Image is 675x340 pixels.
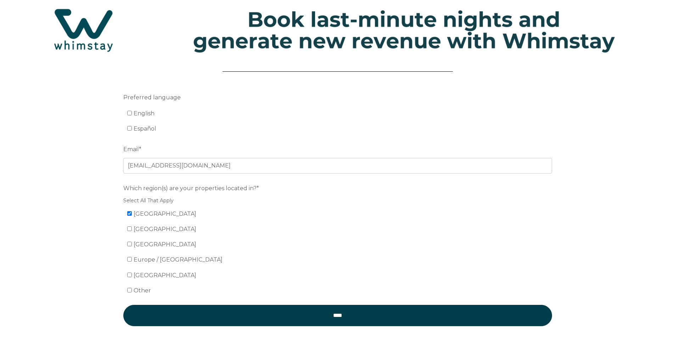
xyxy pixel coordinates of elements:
input: Español [127,126,132,131]
span: [GEOGRAPHIC_DATA] [134,226,196,232]
input: [GEOGRAPHIC_DATA] [127,226,132,231]
input: [GEOGRAPHIC_DATA] [127,242,132,246]
input: Other [127,288,132,292]
span: Other [134,287,151,294]
input: Europe / [GEOGRAPHIC_DATA] [127,257,132,262]
input: English [127,111,132,115]
span: [GEOGRAPHIC_DATA] [134,272,196,279]
legend: Select All That Apply [123,197,552,204]
span: English [134,110,154,117]
span: Which region(s) are your properties located in?* [123,183,259,194]
input: [GEOGRAPHIC_DATA] [127,211,132,216]
span: Español [134,125,156,132]
span: Email [123,144,139,155]
span: Europe / [GEOGRAPHIC_DATA] [134,256,223,263]
span: Preferred language [123,92,181,103]
span: [GEOGRAPHIC_DATA] [134,210,196,217]
span: [GEOGRAPHIC_DATA] [134,241,196,248]
input: [GEOGRAPHIC_DATA] [127,273,132,277]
